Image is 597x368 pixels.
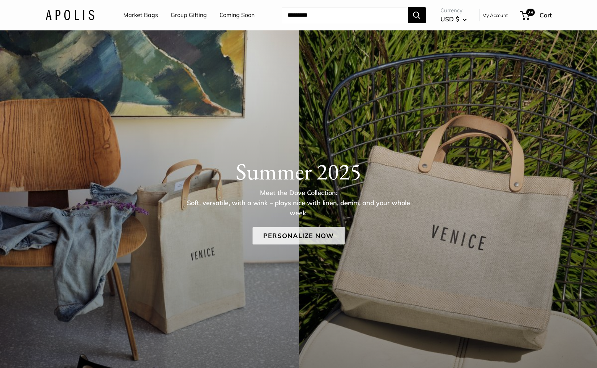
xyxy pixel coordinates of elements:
[440,5,467,16] span: Currency
[540,11,552,19] span: Cart
[526,9,534,16] span: 28
[440,15,459,23] span: USD $
[282,7,408,23] input: Search...
[252,227,345,245] a: Personalize Now
[440,13,467,25] button: USD $
[181,188,416,218] p: Meet the Dove Collection: Soft, versatile, with a wink – plays nice with linen, denim, and your w...
[46,158,552,185] h1: Summer 2025
[219,10,255,21] a: Coming Soon
[521,9,552,21] a: 28 Cart
[408,7,426,23] button: Search
[171,10,207,21] a: Group Gifting
[123,10,158,21] a: Market Bags
[482,11,508,20] a: My Account
[46,10,94,20] img: Apolis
